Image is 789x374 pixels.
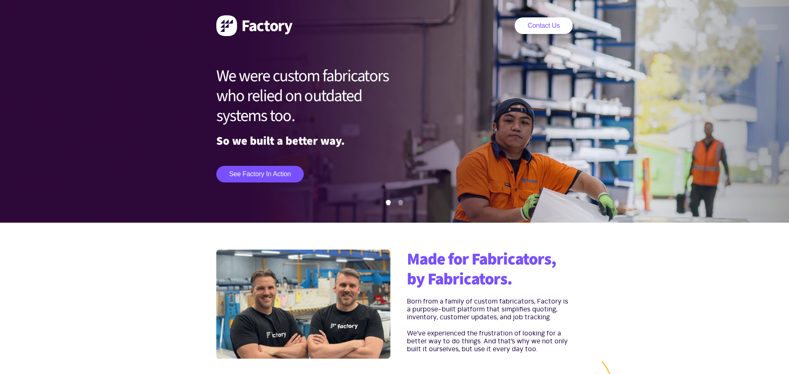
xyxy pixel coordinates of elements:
[398,200,403,205] button: 2 of 2
[386,200,391,205] button: 1 of 2
[407,298,573,321] p: Born from a family of custom fabricators, Factory is a purpose-built platform that simplifies quo...
[216,137,411,145] p: So we built a better way.
[216,15,293,36] img: Factory
[216,166,304,182] a: See Factory in action
[515,17,573,34] a: Contact Us
[216,66,411,126] h1: We were custom fabricators who relied on outdated systems too.
[407,250,573,289] h2: Made for Fabricators, by Fabricators.
[407,330,573,353] p: We’ve experienced the frustration of looking for a better way to do things. And that’s why we not...
[748,334,789,374] iframe: Chat Widget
